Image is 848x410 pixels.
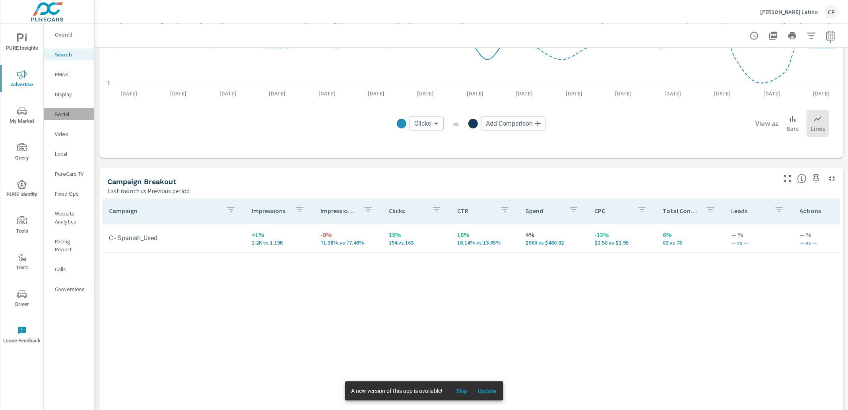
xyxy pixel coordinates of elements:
[44,168,94,180] div: PureCars TV
[826,172,838,185] button: Minimize Widget
[44,49,94,60] div: Search
[824,5,838,19] div: CP
[55,130,88,138] p: Video
[252,230,307,239] p: <1%
[115,89,143,97] p: [DATE]
[55,237,88,253] p: Pacing Report
[526,230,581,239] p: 4%
[44,29,94,41] div: Overall
[44,108,94,120] div: Social
[252,207,288,215] p: Impressions
[320,239,376,246] p: 71.38% vs 77.48%
[44,148,94,160] div: Local
[781,172,794,185] button: Make Fullscreen
[313,89,341,97] p: [DATE]
[351,388,443,394] span: A new version of this app is available!
[526,207,562,215] p: Spend
[457,239,513,246] p: 16.14% vs 13.65%
[320,230,376,239] p: -8%
[263,89,291,97] p: [DATE]
[594,230,650,239] p: -13%
[409,117,444,131] div: Clicks
[731,239,787,246] p: — vs —
[55,90,88,98] p: Display
[389,239,444,246] p: 194 vs 163
[103,228,245,248] td: C - Spanish_Used
[659,89,687,97] p: [DATE]
[55,210,88,225] p: Website Analytics
[765,28,781,44] button: "Export Report to PDF"
[594,239,650,246] p: $2.58 vs $2.95
[810,172,823,185] span: Save this to your personalized report
[811,124,825,133] p: Lines
[3,107,41,126] span: My Market
[55,150,88,158] p: Local
[55,51,88,58] p: Search
[412,89,440,97] p: [DATE]
[44,188,94,200] div: Fixed Ops
[486,120,533,128] span: Add Comparison
[731,230,787,239] p: — %
[449,385,475,397] button: Skip
[165,89,192,97] p: [DATE]
[481,117,545,131] div: Add Comparison
[526,239,581,246] p: $500 vs $480.92
[55,170,88,178] p: PureCars TV
[803,28,819,44] button: Apply Filters
[807,89,835,97] p: [DATE]
[44,68,94,80] div: PMAX
[444,120,468,127] p: vs
[3,326,41,346] span: Leave Feedback
[800,207,836,215] p: Actions
[784,28,800,44] button: Print Report
[478,387,497,394] span: Update
[755,120,778,128] h6: View as
[214,89,242,97] p: [DATE]
[414,120,431,128] span: Clicks
[457,230,513,239] p: 18%
[594,207,631,215] p: CPC
[452,387,472,394] span: Skip
[55,190,88,198] p: Fixed Ops
[362,89,390,97] p: [DATE]
[3,70,41,89] span: Advertise
[389,207,425,215] p: Clicks
[55,110,88,118] p: Social
[389,230,444,239] p: 19%
[107,80,110,86] text: 1
[457,207,494,215] p: CTR
[663,230,718,239] p: 6%
[3,143,41,163] span: Query
[560,89,588,97] p: [DATE]
[44,128,94,140] div: Video
[609,89,637,97] p: [DATE]
[320,207,357,215] p: Impression Share
[708,89,736,97] p: [DATE]
[55,70,88,78] p: PMAX
[3,216,41,236] span: Tools
[55,265,88,273] p: Calls
[44,208,94,227] div: Website Analytics
[3,180,41,199] span: PURE Identity
[55,285,88,293] p: Conversions
[44,88,94,100] div: Display
[3,253,41,272] span: Tier2
[510,89,538,97] p: [DATE]
[786,124,799,133] p: Bars
[44,283,94,295] div: Conversions
[0,24,43,353] div: nav menu
[3,290,41,309] span: Driver
[475,385,500,397] button: Update
[823,28,838,44] button: Select Date Range
[107,177,176,186] h5: Campaign Breakout
[252,239,307,246] p: 1,202 vs 1,194
[55,31,88,39] p: Overall
[44,235,94,255] div: Pacing Report
[107,186,190,196] p: Last month vs Previous period
[461,89,489,97] p: [DATE]
[3,33,41,53] span: PURE Insights
[109,207,220,215] p: Campaign
[731,207,768,215] p: Leads
[663,207,699,215] p: Total Conversions
[758,89,786,97] p: [DATE]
